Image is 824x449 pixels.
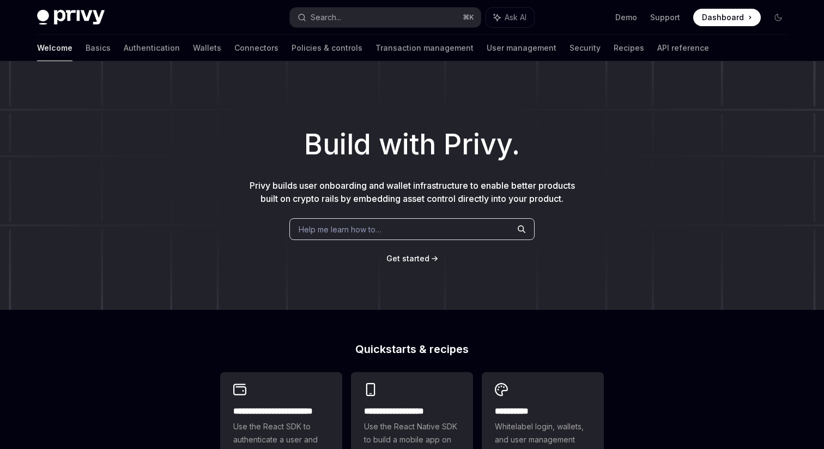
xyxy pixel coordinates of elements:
span: Get started [386,254,429,263]
h1: Build with Privy. [17,123,807,166]
span: Privy builds user onboarding and wallet infrastructure to enable better products built on crypto ... [250,180,575,204]
span: Help me learn how to… [299,224,381,235]
a: User management [487,35,556,61]
a: Recipes [614,35,644,61]
a: Demo [615,12,637,23]
a: Authentication [124,35,180,61]
a: Basics [86,35,111,61]
a: Get started [386,253,429,264]
a: Support [650,12,680,23]
a: Connectors [234,35,278,61]
a: Wallets [193,35,221,61]
div: Search... [311,11,341,24]
a: Welcome [37,35,72,61]
h2: Quickstarts & recipes [220,344,604,355]
a: API reference [657,35,709,61]
span: Ask AI [505,12,526,23]
button: Ask AI [486,8,534,27]
a: Policies & controls [292,35,362,61]
a: Transaction management [375,35,474,61]
button: Toggle dark mode [770,9,787,26]
a: Security [569,35,601,61]
a: Dashboard [693,9,761,26]
span: ⌘ K [463,13,474,22]
button: Search...⌘K [290,8,481,27]
span: Dashboard [702,12,744,23]
img: dark logo [37,10,105,25]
